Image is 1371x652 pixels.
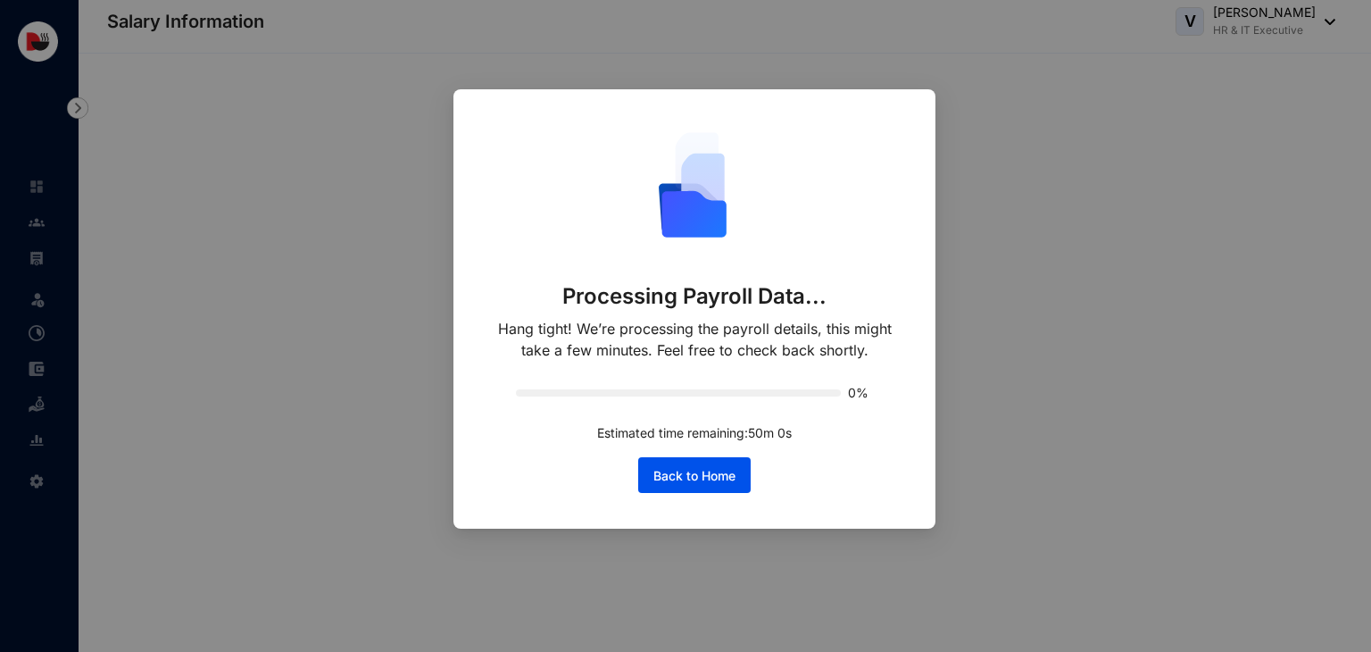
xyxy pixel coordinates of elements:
p: Processing Payroll Data... [562,282,827,311]
span: 0% [848,387,873,399]
span: Back to Home [653,467,735,485]
button: Back to Home [638,457,751,493]
p: Estimated time remaining: 50 m 0 s [597,423,792,443]
p: Hang tight! We’re processing the payroll details, this might take a few minutes. Feel free to che... [489,318,900,361]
